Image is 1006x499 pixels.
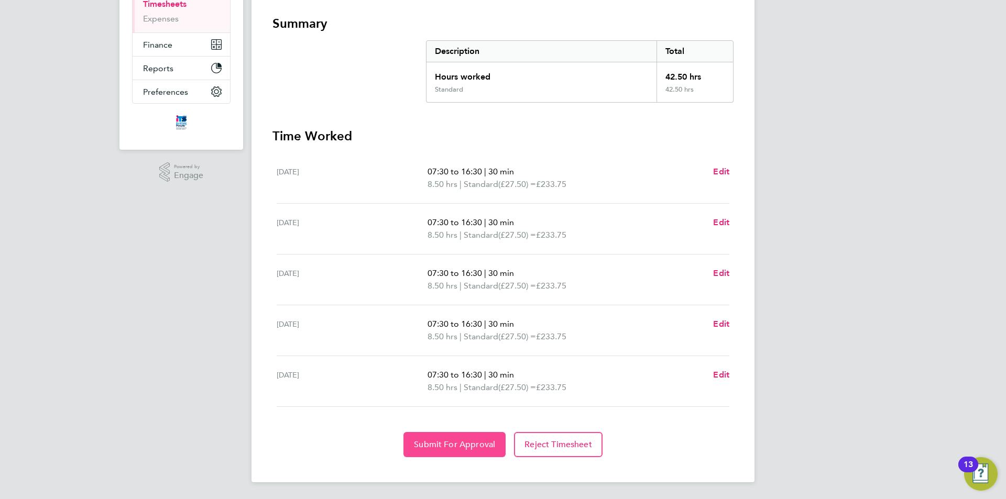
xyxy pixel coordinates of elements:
[713,369,729,381] a: Edit
[277,216,428,241] div: [DATE]
[174,114,189,131] img: itsconstruction-logo-retina.png
[484,217,486,227] span: |
[143,87,188,97] span: Preferences
[536,331,566,341] span: £233.75
[133,80,230,103] button: Preferences
[143,14,179,24] a: Expenses
[414,439,495,450] span: Submit For Approval
[713,165,729,178] a: Edit
[272,15,734,32] h3: Summary
[498,179,536,189] span: (£27.50) =
[713,319,729,329] span: Edit
[428,179,457,189] span: 8.50 hrs
[484,319,486,329] span: |
[277,267,428,292] div: [DATE]
[460,281,462,291] span: |
[428,281,457,291] span: 8.50 hrs
[159,162,204,182] a: Powered byEngage
[277,318,428,343] div: [DATE]
[132,114,231,131] a: Go to home page
[498,230,536,240] span: (£27.50) =
[428,268,482,278] span: 07:30 to 16:30
[143,63,173,73] span: Reports
[514,432,603,457] button: Reject Timesheet
[488,167,514,176] span: 30 min
[488,217,514,227] span: 30 min
[536,382,566,392] span: £233.75
[427,41,657,62] div: Description
[464,178,498,191] span: Standard
[428,370,482,380] span: 07:30 to 16:30
[133,57,230,80] button: Reports
[460,331,462,341] span: |
[464,280,498,292] span: Standard
[427,62,657,85] div: Hours worked
[428,382,457,392] span: 8.50 hrs
[272,15,734,457] section: Timesheet
[464,381,498,394] span: Standard
[464,330,498,343] span: Standard
[488,370,514,380] span: 30 min
[484,167,486,176] span: |
[428,167,482,176] span: 07:30 to 16:30
[498,382,536,392] span: (£27.50) =
[536,281,566,291] span: £233.75
[484,370,486,380] span: |
[964,457,998,491] button: Open Resource Center, 13 new notifications
[277,369,428,394] div: [DATE]
[713,318,729,330] a: Edit
[428,230,457,240] span: 8.50 hrs
[426,40,734,103] div: Summary
[460,382,462,392] span: |
[498,281,536,291] span: (£27.50) =
[498,331,536,341] span: (£27.50) =
[428,319,482,329] span: 07:30 to 16:30
[277,165,428,191] div: [DATE]
[174,162,203,171] span: Powered by
[403,432,506,457] button: Submit For Approval
[657,41,733,62] div: Total
[484,268,486,278] span: |
[133,33,230,56] button: Finance
[964,464,973,478] div: 13
[536,230,566,240] span: £233.75
[272,128,734,145] h3: Time Worked
[536,179,566,189] span: £233.75
[464,229,498,241] span: Standard
[460,179,462,189] span: |
[524,439,592,450] span: Reject Timesheet
[174,171,203,180] span: Engage
[713,167,729,176] span: Edit
[488,319,514,329] span: 30 min
[428,331,457,341] span: 8.50 hrs
[713,217,729,227] span: Edit
[713,267,729,280] a: Edit
[713,370,729,380] span: Edit
[488,268,514,278] span: 30 min
[460,230,462,240] span: |
[435,85,463,94] div: Standard
[713,268,729,278] span: Edit
[143,40,172,50] span: Finance
[428,217,482,227] span: 07:30 to 16:30
[713,216,729,229] a: Edit
[657,62,733,85] div: 42.50 hrs
[657,85,733,102] div: 42.50 hrs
